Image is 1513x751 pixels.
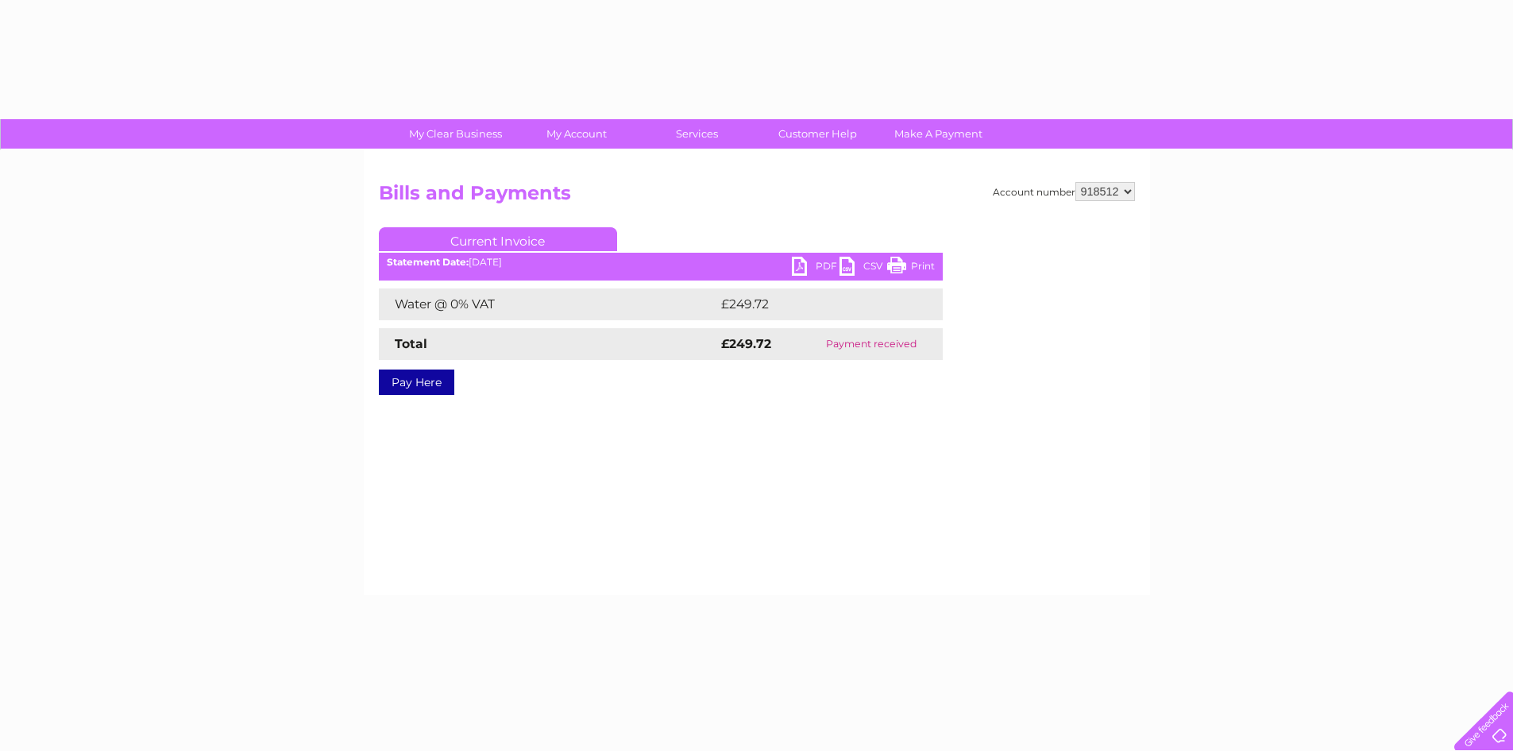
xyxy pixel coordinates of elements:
[792,257,839,280] a: PDF
[379,227,617,251] a: Current Invoice
[839,257,887,280] a: CSV
[511,119,642,149] a: My Account
[387,256,469,268] b: Statement Date:
[721,336,771,351] strong: £249.72
[873,119,1004,149] a: Make A Payment
[752,119,883,149] a: Customer Help
[631,119,762,149] a: Services
[379,182,1135,212] h2: Bills and Payments
[993,182,1135,201] div: Account number
[801,328,943,360] td: Payment received
[379,288,717,320] td: Water @ 0% VAT
[717,288,915,320] td: £249.72
[887,257,935,280] a: Print
[390,119,521,149] a: My Clear Business
[379,257,943,268] div: [DATE]
[395,336,427,351] strong: Total
[379,370,454,395] a: Pay Here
